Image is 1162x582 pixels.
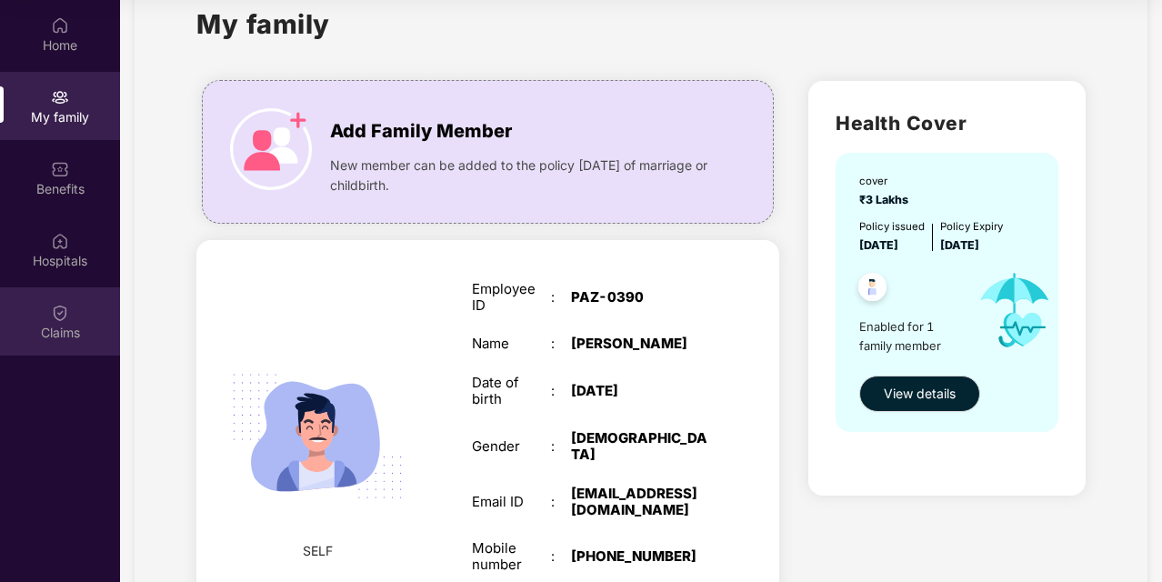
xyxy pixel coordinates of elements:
div: : [551,438,571,455]
span: Enabled for 1 family member [859,317,964,355]
div: [DATE] [571,383,709,399]
button: View details [859,376,980,412]
img: svg+xml;base64,PHN2ZyBpZD0iQmVuZWZpdHMiIHhtbG5zPSJodHRwOi8vd3d3LnczLm9yZy8yMDAwL3N2ZyIgd2lkdGg9Ij... [51,160,69,178]
span: ₹3 Lakhs [859,193,914,206]
div: Policy issued [859,218,925,235]
div: Name [472,336,551,352]
div: [PHONE_NUMBER] [571,548,709,565]
div: : [551,548,571,565]
img: svg+xml;base64,PHN2ZyB3aWR0aD0iMjAiIGhlaWdodD0iMjAiIHZpZXdCb3g9IjAgMCAyMCAyMCIgZmlsbD0ibm9uZSIgeG... [51,88,69,106]
span: [DATE] [940,238,979,252]
img: icon [964,255,1067,366]
div: : [551,383,571,399]
div: [DEMOGRAPHIC_DATA] [571,430,709,463]
img: svg+xml;base64,PHN2ZyB4bWxucz0iaHR0cDovL3d3dy53My5vcmcvMjAwMC9zdmciIHdpZHRoPSI0OC45NDMiIGhlaWdodD... [850,267,895,312]
div: Mobile number [472,540,551,573]
h1: My family [196,4,330,45]
div: PAZ-0390 [571,289,709,306]
div: Gender [472,438,551,455]
div: cover [859,173,914,189]
span: Add Family Member [330,117,512,145]
span: [DATE] [859,238,898,252]
div: Email ID [472,494,551,510]
img: svg+xml;base64,PHN2ZyBpZD0iSG9zcGl0YWxzIiB4bWxucz0iaHR0cDovL3d3dy53My5vcmcvMjAwMC9zdmciIHdpZHRoPS... [51,232,69,250]
span: View details [884,384,956,404]
img: icon [230,108,312,190]
img: svg+xml;base64,PHN2ZyB4bWxucz0iaHR0cDovL3d3dy53My5vcmcvMjAwMC9zdmciIHdpZHRoPSIyMjQiIGhlaWdodD0iMT... [212,331,422,541]
div: [PERSON_NAME] [571,336,709,352]
img: svg+xml;base64,PHN2ZyBpZD0iSG9tZSIgeG1sbnM9Imh0dHA6Ly93d3cudzMub3JnLzIwMDAvc3ZnIiB3aWR0aD0iMjAiIG... [51,16,69,35]
div: : [551,494,571,510]
div: Employee ID [472,281,551,314]
div: [EMAIL_ADDRESS][DOMAIN_NAME] [571,486,709,518]
span: SELF [303,541,333,561]
div: : [551,336,571,352]
div: : [551,289,571,306]
img: svg+xml;base64,PHN2ZyBpZD0iQ2xhaW0iIHhtbG5zPSJodHRwOi8vd3d3LnczLm9yZy8yMDAwL3N2ZyIgd2lkdGg9IjIwIi... [51,304,69,322]
span: New member can be added to the policy [DATE] of marriage or childbirth. [330,156,716,196]
div: Policy Expiry [940,218,1003,235]
h2: Health Cover [836,108,1057,138]
div: Date of birth [472,375,551,407]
